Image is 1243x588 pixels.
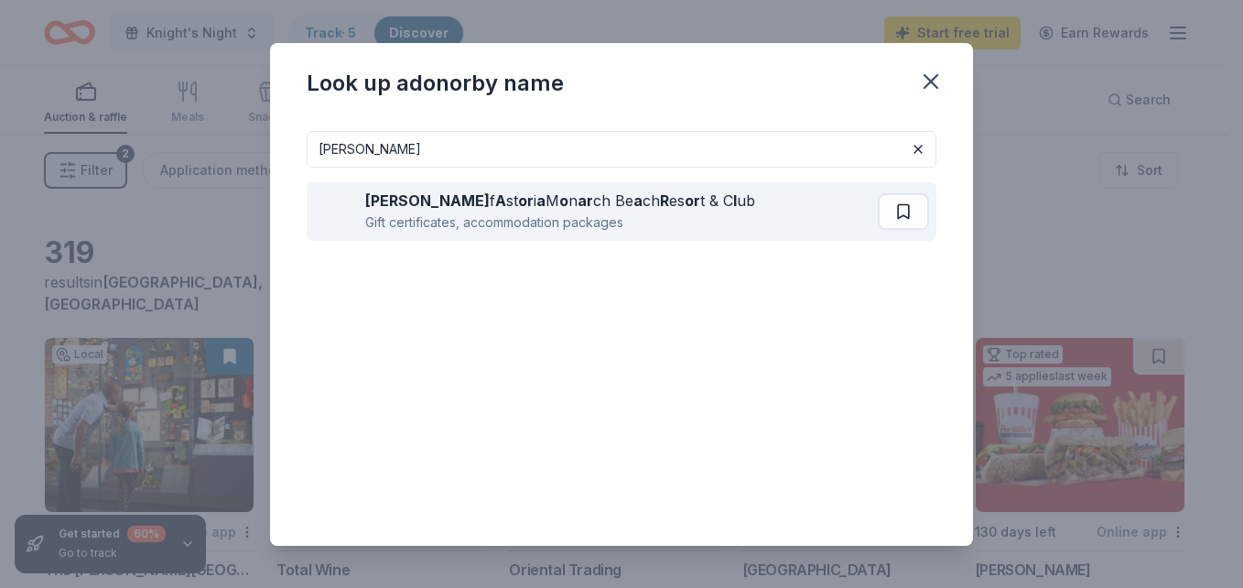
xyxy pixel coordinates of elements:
[365,191,490,210] strong: [PERSON_NAME]
[495,191,506,210] strong: A
[307,131,936,168] input: Search
[578,191,593,210] strong: ar
[685,191,700,210] strong: or
[307,69,564,98] div: Look up a donor by name
[733,191,737,210] strong: l
[633,191,643,210] strong: a
[660,191,669,210] strong: R
[365,190,755,212] div: f st i M n ch Be ch es t & C ub
[365,212,755,234] div: Gift certificates, accommodation packages
[314,190,358,234] img: Image for Waldorf Astoria Monarch Beach Resort & Club
[559,191,568,210] strong: o
[518,191,534,210] strong: or
[536,191,546,210] strong: a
